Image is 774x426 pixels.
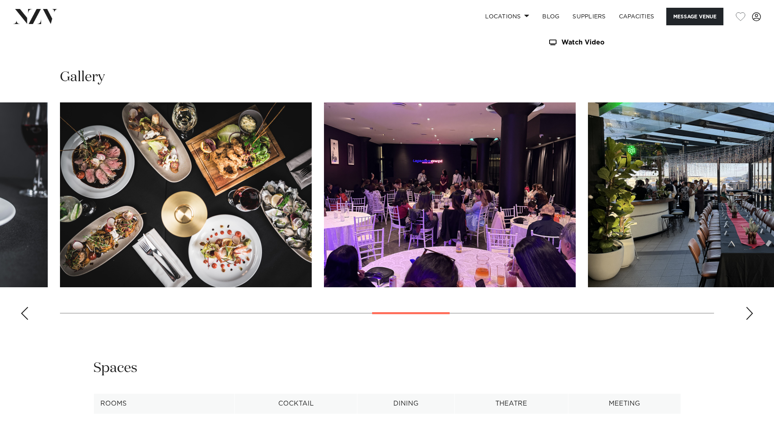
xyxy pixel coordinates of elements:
[479,8,536,25] a: Locations
[357,394,455,414] th: Dining
[612,8,661,25] a: Capacities
[455,394,568,414] th: Theatre
[93,359,138,377] h2: Spaces
[60,68,105,87] h2: Gallery
[235,394,357,414] th: Cocktail
[13,9,58,24] img: nzv-logo.png
[666,8,723,25] button: Message Venue
[536,8,566,25] a: BLOG
[324,102,576,287] swiper-slide: 12 / 21
[568,394,681,414] th: Meeting
[566,8,612,25] a: SUPPLIERS
[548,39,681,46] a: Watch Video
[60,102,312,287] swiper-slide: 11 / 21
[93,394,235,414] th: Rooms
